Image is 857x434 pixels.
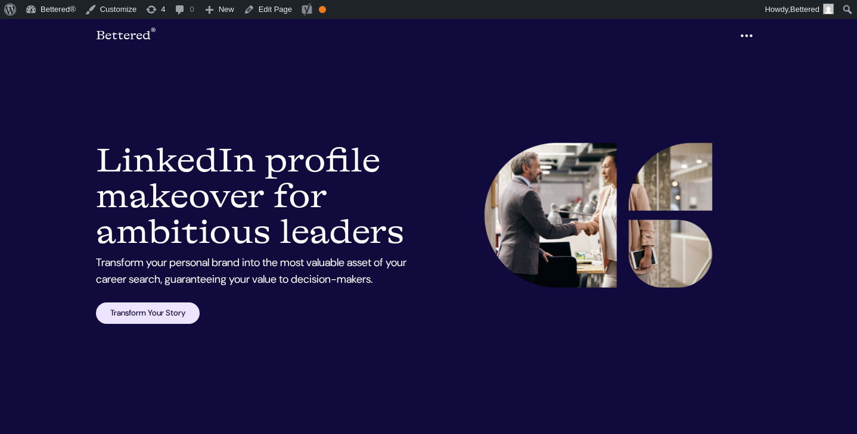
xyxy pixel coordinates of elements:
[319,6,326,13] div: OK
[96,143,421,251] h1: LinkedIn profile makeover for ambitious leaders
[96,24,156,48] a: Bettered®
[790,5,819,14] span: Bettered
[96,302,200,324] a: Transform Your Story
[151,27,156,38] sup: ®
[96,255,421,288] p: Transform your personal brand into the most valuable asset of your career search, guaranteeing yo...
[485,143,712,288] img: LinkedIn Profile Makeover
